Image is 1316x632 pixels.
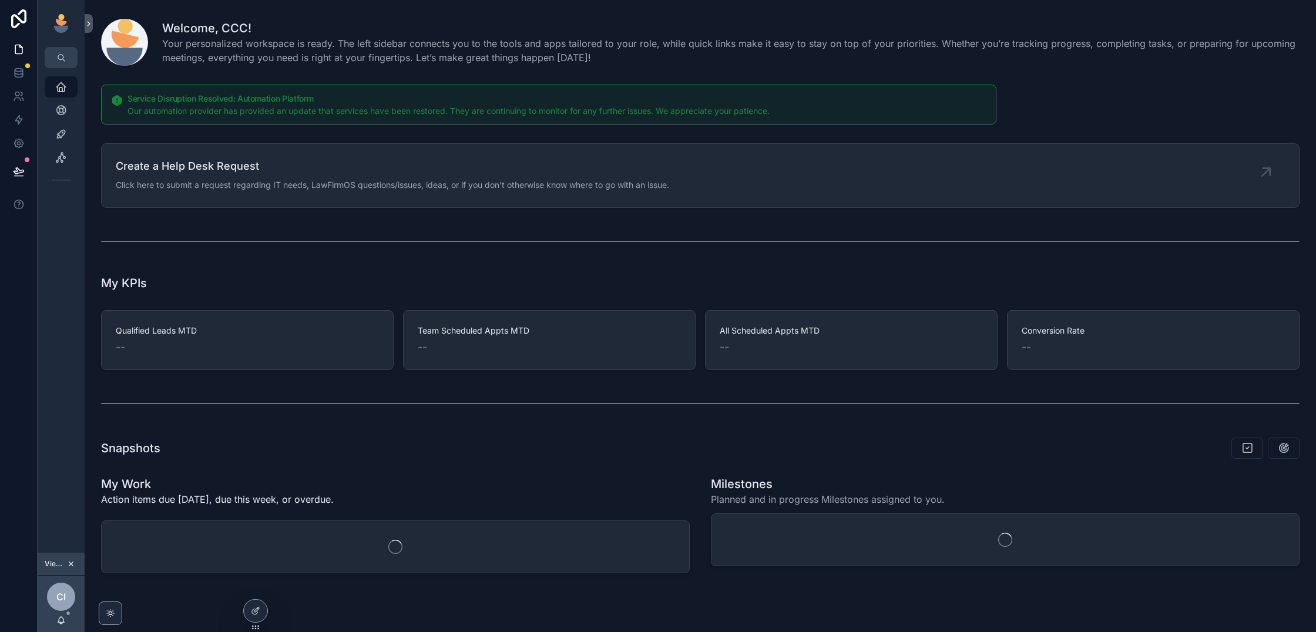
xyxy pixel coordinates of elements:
div: scrollable content [38,68,85,204]
h1: My Work [101,476,334,492]
h1: My KPIs [101,275,147,291]
span: Team Scheduled Appts MTD [418,325,681,337]
a: Create a Help Desk RequestClick here to submit a request regarding IT needs, LawFirmOS questions/... [102,144,1299,207]
p: Action items due [DATE], due this week, or overdue. [101,492,334,506]
span: -- [720,339,729,355]
span: Click here to submit a request regarding IT needs, LawFirmOS questions/issues, ideas, or if you d... [116,179,669,191]
div: Our automation provider has provided an update that services have been restored. They are continu... [127,105,986,117]
h1: Snapshots [101,440,160,456]
span: -- [116,339,125,355]
span: Planned and in progress Milestones assigned to you. [711,492,945,506]
span: Conversion Rate [1022,325,1285,337]
h5: Service Disruption Resolved: Automation Platform [127,95,986,103]
span: Our automation provider has provided an update that services have been restored. They are continu... [127,106,770,116]
span: Viewing as CCC [45,559,65,569]
span: -- [418,339,427,355]
span: Your personalized workspace is ready. The left sidebar connects you to the tools and apps tailore... [162,36,1300,65]
span: -- [1022,339,1031,355]
span: CI [56,590,66,604]
h1: Milestones [711,476,945,492]
h1: Welcome, CCC! [162,20,1300,36]
span: Create a Help Desk Request [116,158,669,174]
span: Qualified Leads MTD [116,325,379,337]
span: All Scheduled Appts MTD [720,325,983,337]
img: App logo [52,14,70,33]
